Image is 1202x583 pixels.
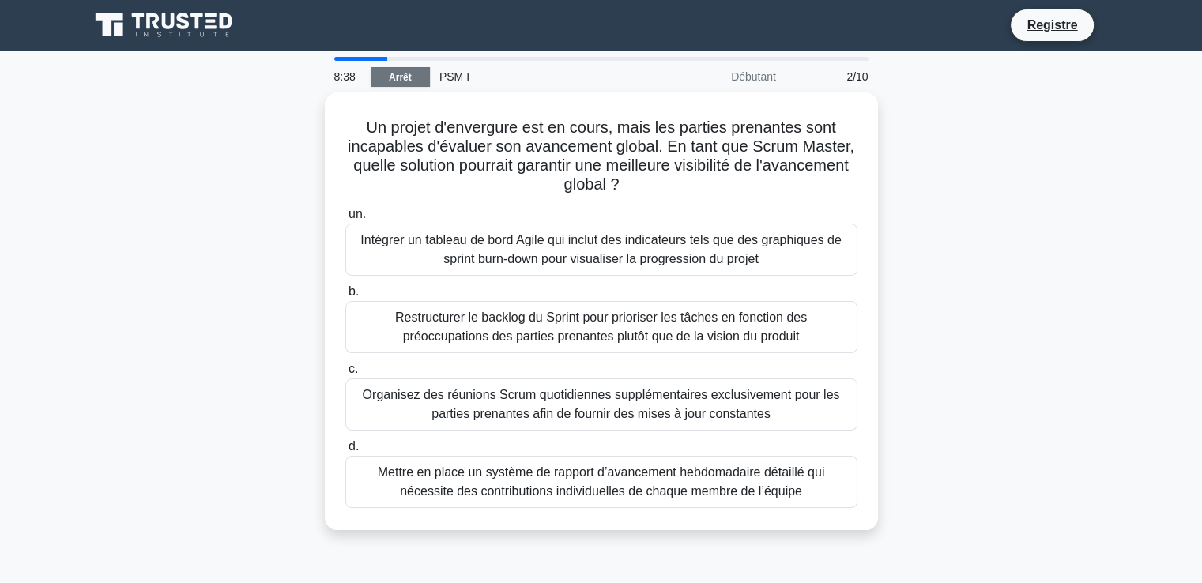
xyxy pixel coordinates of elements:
[360,233,841,265] font: Intégrer un tableau de bord Agile qui inclut des indicateurs tels que des graphiques de sprint bu...
[349,207,366,220] font: un.
[439,70,469,83] font: PSM I
[349,439,359,453] font: d.
[1027,18,1077,32] font: Registre
[378,465,825,498] font: Mettre en place un système de rapport d’avancement hebdomadaire détaillé qui nécessite des contri...
[389,72,412,83] font: Arrêt
[371,67,430,87] a: Arrêt
[731,70,776,83] font: Débutant
[363,388,840,420] font: Organisez des réunions Scrum quotidiennes supplémentaires exclusivement pour les parties prenante...
[334,70,356,83] font: 8:38
[1017,15,1087,35] a: Registre
[349,284,359,298] font: b.
[395,310,807,343] font: Restructurer le backlog du Sprint pour prioriser les tâches en fonction des préoccupations des pa...
[348,118,854,193] font: Un projet d'envergure est en cours, mais les parties prenantes sont incapables d'évaluer son avan...
[349,362,358,375] font: c.
[846,70,868,83] font: 2/10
